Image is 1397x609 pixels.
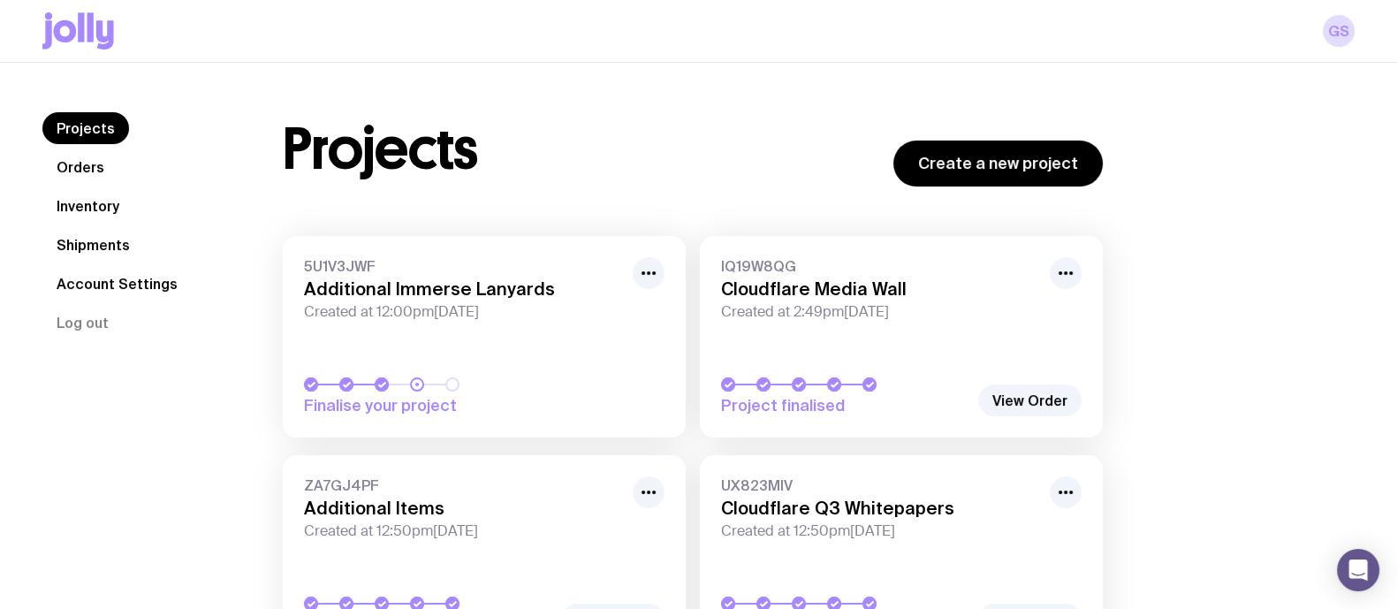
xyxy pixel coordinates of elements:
a: Account Settings [42,268,192,300]
a: IQ19W8QGCloudflare Media WallCreated at 2:49pm[DATE]Project finalised [700,236,1103,438]
h1: Projects [283,121,478,178]
span: Created at 12:50pm[DATE] [304,522,622,540]
h3: Additional Items [304,498,622,519]
span: Created at 12:00pm[DATE] [304,303,622,321]
span: Created at 2:49pm[DATE] [721,303,1039,321]
a: Inventory [42,190,133,222]
span: Finalise your project [304,395,551,416]
button: Log out [42,307,123,339]
h3: Additional Immerse Lanyards [304,278,622,300]
a: Orders [42,151,118,183]
a: Projects [42,112,129,144]
div: Open Intercom Messenger [1337,549,1379,591]
span: Project finalised [721,395,968,416]
span: ZA7GJ4PF [304,476,622,494]
span: Created at 12:50pm[DATE] [721,522,1039,540]
h3: Cloudflare Media Wall [721,278,1039,300]
a: Shipments [42,229,144,261]
a: GS [1323,15,1355,47]
a: View Order [978,384,1082,416]
h3: Cloudflare Q3 Whitepapers [721,498,1039,519]
span: UX823MIV [721,476,1039,494]
span: 5U1V3JWF [304,257,622,275]
span: IQ19W8QG [721,257,1039,275]
a: 5U1V3JWFAdditional Immerse LanyardsCreated at 12:00pm[DATE]Finalise your project [283,236,686,438]
a: Create a new project [893,141,1103,187]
